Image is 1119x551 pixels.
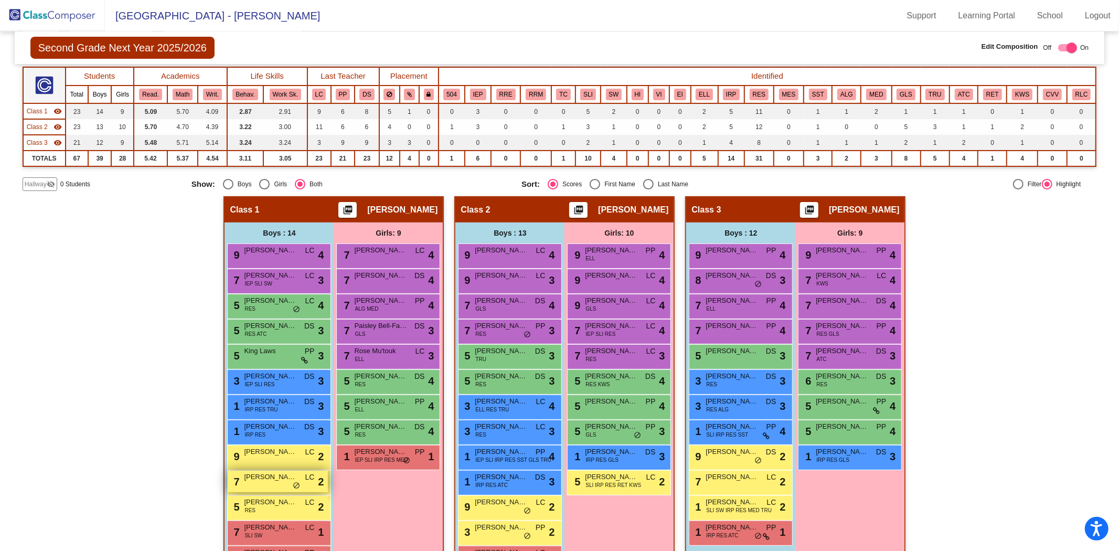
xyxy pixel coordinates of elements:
[54,139,62,147] mat-icon: visibility
[809,89,827,100] button: SST
[331,151,355,166] td: 21
[950,86,978,103] th: Attentional Concerns
[779,89,799,100] button: MES
[1038,151,1067,166] td: 0
[627,135,648,151] td: 0
[27,107,48,116] span: Class 1
[475,245,527,256] span: [PERSON_NAME]
[744,151,774,166] td: 31
[892,86,921,103] th: Glasses
[191,179,514,189] mat-radio-group: Select an option
[232,89,258,100] button: Behav.
[139,89,162,100] button: Read.
[551,86,576,103] th: Teacher Consultant
[572,249,580,261] span: 9
[576,135,601,151] td: 2
[66,103,88,119] td: 23
[774,119,804,135] td: 0
[551,119,576,135] td: 1
[66,135,88,151] td: 21
[744,86,774,103] th: Reading Extra Support
[307,67,379,86] th: Last Teacher
[691,135,718,151] td: 1
[27,138,48,147] span: Class 3
[439,86,465,103] th: 504 Plan
[355,135,379,151] td: 9
[105,7,320,24] span: [GEOGRAPHIC_DATA] - [PERSON_NAME]
[861,103,891,119] td: 2
[465,103,491,119] td: 3
[305,179,323,189] div: Both
[774,151,804,166] td: 0
[861,86,891,103] th: Medical Condition
[551,135,576,151] td: 0
[173,89,193,100] button: Math
[580,89,596,100] button: SLI
[653,89,665,100] button: VI
[692,249,701,261] span: 9
[111,86,133,103] th: Girls
[462,249,470,261] span: 9
[491,119,521,135] td: 0
[355,86,379,103] th: Daniela Selinski
[23,103,66,119] td: Bridget Brennan - No Class Name
[804,119,832,135] td: 1
[648,135,669,151] td: 0
[551,151,576,166] td: 1
[134,151,167,166] td: 5.42
[669,86,690,103] th: Emotional Impairment (1.5, if primary)
[921,103,950,119] td: 1
[686,222,795,243] div: Boys : 12
[1038,103,1067,119] td: 0
[111,119,133,135] td: 10
[400,151,420,166] td: 4
[861,135,891,151] td: 1
[718,135,744,151] td: 4
[461,205,490,215] span: Class 2
[950,151,978,166] td: 4
[520,86,551,103] th: Resource Room Math
[134,67,227,86] th: Academics
[569,202,588,218] button: Print Students Details
[804,103,832,119] td: 1
[800,202,818,218] button: Print Students Details
[415,245,425,256] span: LC
[134,103,167,119] td: 5.09
[601,151,627,166] td: 4
[465,86,491,103] th: Individualized Education Plan
[400,119,420,135] td: 0
[691,119,718,135] td: 2
[691,86,718,103] th: English Language Learner
[227,151,263,166] td: 3.11
[336,89,350,100] button: PP
[1007,135,1038,151] td: 1
[521,179,540,189] span: Sort:
[978,135,1007,151] td: 0
[331,103,355,119] td: 6
[601,86,627,103] th: Social work
[263,119,307,135] td: 3.00
[1029,7,1071,24] a: School
[601,103,627,119] td: 2
[111,103,133,119] td: 9
[111,151,133,166] td: 28
[669,103,690,119] td: 0
[892,151,921,166] td: 8
[861,151,891,166] td: 3
[379,67,439,86] th: Placement
[627,103,648,119] td: 0
[1067,135,1096,151] td: 0
[419,135,439,151] td: 0
[230,205,259,215] span: Class 1
[829,205,899,215] span: [PERSON_NAME]
[804,151,832,166] td: 3
[706,245,758,256] span: [PERSON_NAME]
[465,119,491,135] td: 3
[648,119,669,135] td: 0
[832,151,861,166] td: 2
[718,119,744,135] td: 5
[400,86,420,103] th: Keep with students
[803,205,816,219] mat-icon: picture_as_pdf
[691,205,721,215] span: Class 3
[774,103,804,119] td: 0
